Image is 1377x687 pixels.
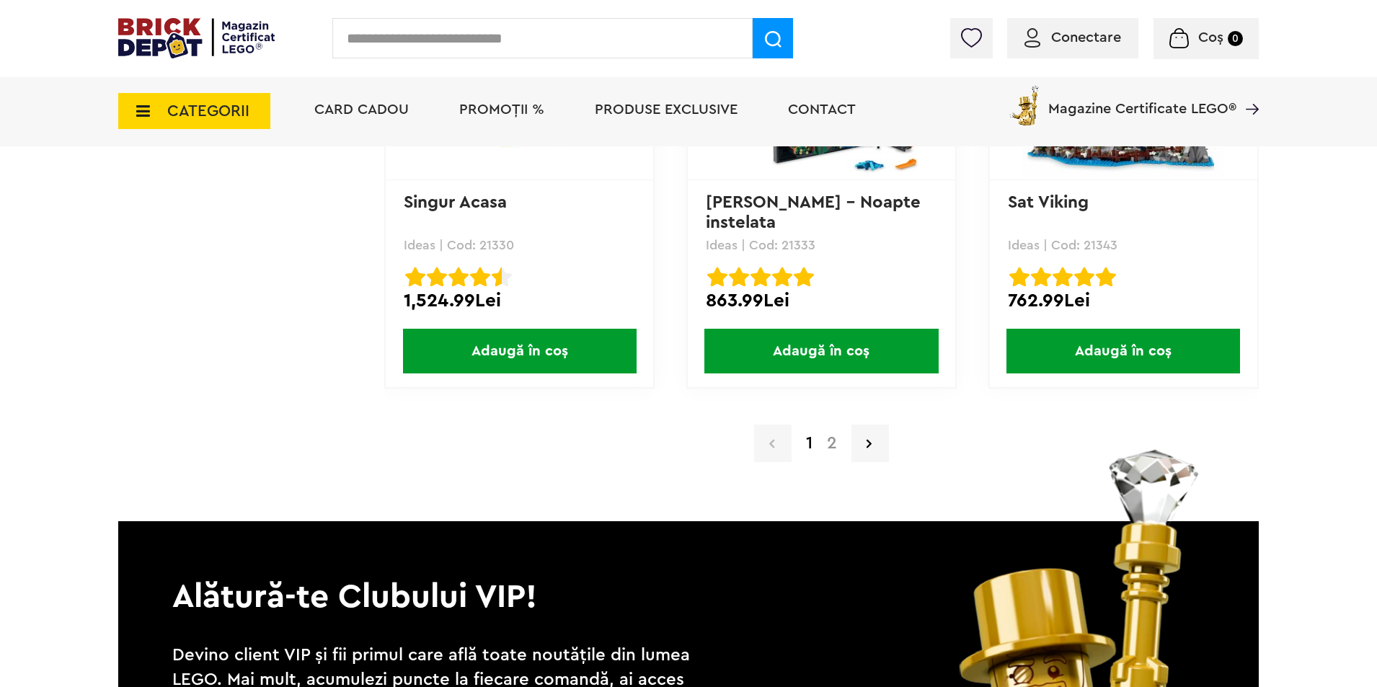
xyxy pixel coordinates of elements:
[167,103,249,119] span: CATEGORII
[448,267,469,287] img: Evaluare cu stele
[1008,291,1239,310] div: 762.99Lei
[118,521,1259,619] p: Alătură-te Clubului VIP!
[1006,329,1240,373] span: Adaugă în coș
[470,267,490,287] img: Evaluare cu stele
[1198,30,1223,45] span: Coș
[1228,31,1243,46] small: 0
[1024,30,1121,45] a: Conectare
[1008,194,1089,211] a: Sat Viking
[404,194,507,211] a: Singur Acasa
[704,329,938,373] span: Adaugă în coș
[1053,267,1073,287] img: Evaluare cu stele
[706,194,926,231] a: [PERSON_NAME] - Noapte instelata
[386,329,653,373] a: Adaugă în coș
[403,329,637,373] span: Adaugă în coș
[751,267,771,287] img: Evaluare cu stele
[1236,83,1259,97] a: Magazine Certificate LEGO®
[404,291,635,310] div: 1,524.99Lei
[1048,83,1236,116] span: Magazine Certificate LEGO®
[404,239,635,252] p: Ideas | Cod: 21330
[706,239,937,252] p: Ideas | Cod: 21333
[1008,239,1239,252] p: Ideas | Cod: 21343
[820,435,844,452] a: 2
[706,291,937,310] div: 863.99Lei
[405,267,425,287] img: Evaluare cu stele
[729,267,749,287] img: Evaluare cu stele
[1051,30,1121,45] span: Conectare
[595,102,738,117] a: Produse exclusive
[1074,267,1094,287] img: Evaluare cu stele
[1009,267,1030,287] img: Evaluare cu stele
[990,329,1257,373] a: Adaugă în coș
[427,267,447,287] img: Evaluare cu stele
[788,102,856,117] a: Contact
[772,267,792,287] img: Evaluare cu stele
[799,435,820,452] strong: 1
[492,267,512,287] img: Evaluare cu stele
[314,102,409,117] a: Card Cadou
[1096,267,1116,287] img: Evaluare cu stele
[459,102,544,117] a: PROMOȚII %
[1031,267,1051,287] img: Evaluare cu stele
[707,267,727,287] img: Evaluare cu stele
[688,329,955,373] a: Adaugă în coș
[851,425,889,462] a: Pagina urmatoare
[794,267,814,287] img: Evaluare cu stele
